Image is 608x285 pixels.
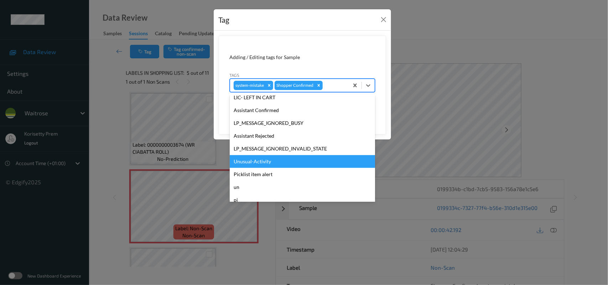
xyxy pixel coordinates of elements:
div: system-mistake [234,81,265,90]
div: pi [230,194,375,206]
button: Close [379,15,389,25]
div: LIC- LEFT IN CART [230,91,375,104]
div: Adding / Editing tags for Sample [230,54,375,61]
div: Remove Shopper Confirmed [315,81,323,90]
div: Unusual-Activity [230,155,375,168]
div: LP_MESSAGE_IGNORED_INVALID_STATE [230,142,375,155]
div: Assistant Rejected [230,130,375,142]
div: un [230,181,375,194]
div: LP_MESSAGE_IGNORED_BUSY [230,117,375,130]
div: Assistant Confirmed [230,104,375,117]
label: Tags [230,72,240,78]
div: Tag [219,14,230,26]
div: Shopper Confirmed [275,81,315,90]
div: Picklist item alert [230,168,375,181]
div: Remove system-mistake [265,81,273,90]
